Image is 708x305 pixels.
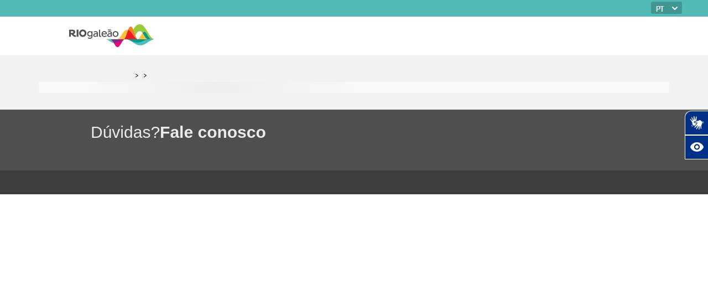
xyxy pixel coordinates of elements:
a: > [143,69,147,81]
button: Abrir tradutor de língua de sinais. [685,111,708,135]
a: > [135,69,139,81]
div: Plugin de acessibilidade da Hand Talk. [685,111,708,159]
button: Abrir recursos assistivos. [685,135,708,159]
h1: Dúvidas? [91,121,708,143]
span: Fale conosco [160,123,266,141]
